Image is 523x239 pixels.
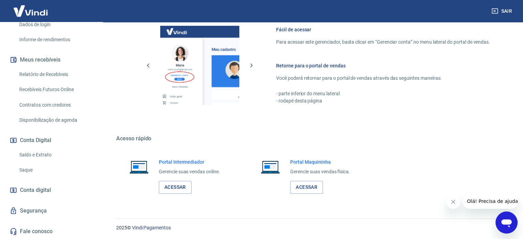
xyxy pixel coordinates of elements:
img: Vindi [8,0,53,21]
p: Gerencie suas vendas online. [159,168,220,175]
h6: Portal Intermediador [159,159,220,165]
a: Conta digital [8,183,95,198]
h6: Retorne para o portal de vendas [276,62,490,69]
iframe: Fechar mensagem [446,195,460,209]
p: Gerencie suas vendas física. [290,168,350,175]
a: Relatório de Recebíveis [17,67,95,82]
a: Dados de login [17,18,95,32]
a: Fale conosco [8,224,95,239]
a: Acessar [290,181,323,194]
a: Saque [17,163,95,177]
a: Saldo e Extrato [17,148,95,162]
a: Recebíveis Futuros Online [17,83,95,97]
h6: Fácil de acessar [276,26,490,33]
button: Meus recebíveis [8,52,95,67]
p: 2025 © [116,224,506,231]
a: Contratos com credores [17,98,95,112]
img: Imagem da dashboard mostrando o botão de gerenciar conta na sidebar no lado esquerdo [160,26,239,105]
p: - rodapé desta página [276,97,490,105]
iframe: Botão para abrir a janela de mensagens [495,211,517,233]
a: Disponibilização de agenda [17,113,95,127]
span: Olá! Precisa de ajuda? [4,5,58,10]
p: Para acessar este gerenciador, basta clicar em “Gerenciar conta” no menu lateral do portal de ven... [276,39,490,46]
button: Conta Digital [8,133,95,148]
button: Sair [490,5,515,18]
a: Acessar [159,181,192,194]
p: - parte inferior do menu lateral [276,90,490,97]
a: Informe de rendimentos [17,33,95,47]
img: Imagem de um notebook aberto [256,159,285,175]
a: Vindi Pagamentos [132,225,171,230]
span: Conta digital [20,185,51,195]
p: Você poderá retornar para o portal de vendas através das seguintes maneiras: [276,75,490,82]
h5: Acesso rápido [116,135,506,142]
iframe: Mensagem da empresa [463,194,517,209]
h6: Portal Maquininha [290,159,350,165]
img: Imagem de um notebook aberto [124,159,153,175]
a: Segurança [8,203,95,218]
